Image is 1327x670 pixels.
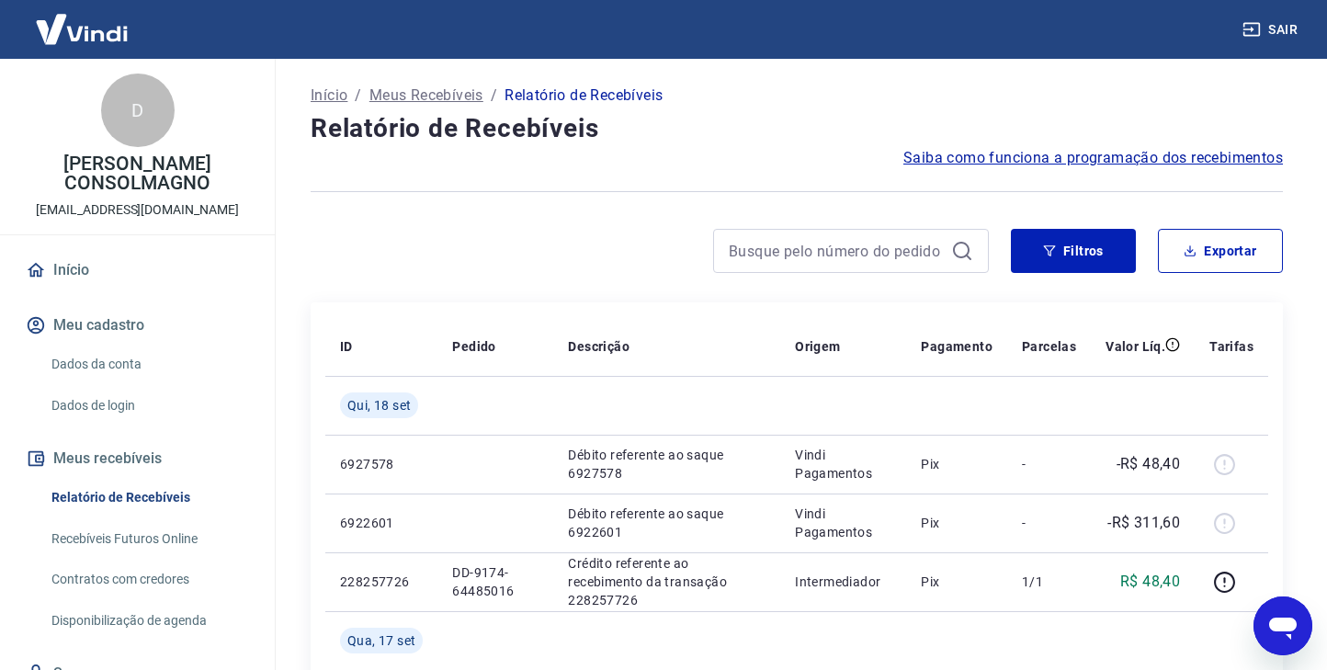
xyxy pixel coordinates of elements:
[15,154,260,193] p: [PERSON_NAME] CONSOLMAGNO
[44,602,253,640] a: Disponibilização de agenda
[44,346,253,383] a: Dados da conta
[452,337,495,356] p: Pedido
[340,573,423,591] p: 228257726
[1106,337,1165,356] p: Valor Líq.
[1022,573,1076,591] p: 1/1
[903,147,1283,169] a: Saiba como funciona a programação dos recebimentos
[568,554,766,609] p: Crédito referente ao recebimento da transação 228257726
[795,337,840,356] p: Origem
[1022,455,1076,473] p: -
[22,1,142,57] img: Vindi
[568,505,766,541] p: Débito referente ao saque 6922601
[1120,571,1180,593] p: R$ 48,40
[22,305,253,346] button: Meu cadastro
[340,514,423,532] p: 6922601
[44,479,253,517] a: Relatório de Recebíveis
[1158,229,1283,273] button: Exportar
[44,520,253,558] a: Recebíveis Futuros Online
[36,200,239,220] p: [EMAIL_ADDRESS][DOMAIN_NAME]
[311,85,347,107] a: Início
[1209,337,1253,356] p: Tarifas
[795,446,891,483] p: Vindi Pagamentos
[921,573,992,591] p: Pix
[101,74,175,147] div: D
[1022,514,1076,532] p: -
[729,237,944,265] input: Busque pelo número do pedido
[369,85,483,107] a: Meus Recebíveis
[44,561,253,598] a: Contratos com credores
[1022,337,1076,356] p: Parcelas
[452,563,539,600] p: DD-9174-64485016
[340,455,423,473] p: 6927578
[22,250,253,290] a: Início
[1011,229,1136,273] button: Filtros
[22,438,253,479] button: Meus recebíveis
[795,573,891,591] p: Intermediador
[1253,596,1312,655] iframe: Button to launch messaging window
[44,387,253,425] a: Dados de login
[491,85,497,107] p: /
[921,514,992,532] p: Pix
[921,455,992,473] p: Pix
[311,110,1283,147] h4: Relatório de Recebíveis
[340,337,353,356] p: ID
[795,505,891,541] p: Vindi Pagamentos
[1117,453,1181,475] p: -R$ 48,40
[355,85,361,107] p: /
[505,85,663,107] p: Relatório de Recebíveis
[1239,13,1305,47] button: Sair
[921,337,992,356] p: Pagamento
[568,446,766,483] p: Débito referente ao saque 6927578
[347,631,415,650] span: Qua, 17 set
[1107,512,1180,534] p: -R$ 311,60
[347,396,411,414] span: Qui, 18 set
[568,337,629,356] p: Descrição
